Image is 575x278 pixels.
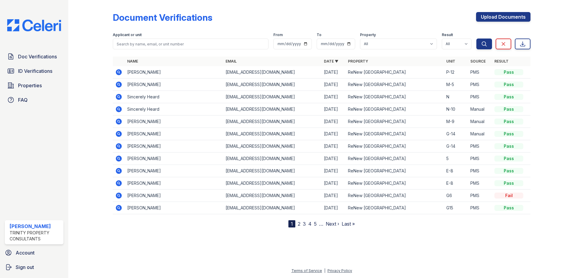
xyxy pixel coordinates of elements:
[127,59,138,63] a: Name
[113,32,142,37] label: Applicant or unit
[223,116,321,128] td: [EMAIL_ADDRESS][DOMAIN_NAME]
[494,106,523,112] div: Pass
[494,193,523,199] div: Fail
[5,65,63,77] a: ID Verifications
[468,91,492,103] td: PMS
[321,202,346,214] td: [DATE]
[319,220,323,227] span: …
[18,53,57,60] span: Doc Verifications
[348,59,368,63] a: Property
[346,79,444,91] td: ReNew [GEOGRAPHIC_DATA]
[223,103,321,116] td: [EMAIL_ADDRESS][DOMAIN_NAME]
[125,103,223,116] td: Sincerely Heard
[346,91,444,103] td: ReNew [GEOGRAPHIC_DATA]
[16,249,35,256] span: Account
[308,221,312,227] a: 4
[125,190,223,202] td: [PERSON_NAME]
[470,59,486,63] a: Source
[321,140,346,153] td: [DATE]
[346,128,444,140] td: ReNew [GEOGRAPHIC_DATA]
[125,128,223,140] td: [PERSON_NAME]
[18,67,52,75] span: ID Verifications
[125,177,223,190] td: [PERSON_NAME]
[321,177,346,190] td: [DATE]
[321,165,346,177] td: [DATE]
[444,153,468,165] td: 5
[442,32,453,37] label: Result
[125,140,223,153] td: [PERSON_NAME]
[444,116,468,128] td: M-9
[291,268,322,273] a: Terms of Service
[346,153,444,165] td: ReNew [GEOGRAPHIC_DATA]
[468,153,492,165] td: PMS
[18,96,28,103] span: FAQ
[494,59,509,63] a: Result
[226,59,237,63] a: Email
[494,205,523,211] div: Pass
[346,190,444,202] td: ReNew [GEOGRAPHIC_DATA]
[223,153,321,165] td: [EMAIL_ADDRESS][DOMAIN_NAME]
[2,247,66,259] a: Account
[446,59,455,63] a: Unit
[223,140,321,153] td: [EMAIL_ADDRESS][DOMAIN_NAME]
[321,79,346,91] td: [DATE]
[444,177,468,190] td: E-8
[324,59,338,63] a: Date ▼
[476,12,530,22] a: Upload Documents
[360,32,376,37] label: Property
[223,202,321,214] td: [EMAIL_ADDRESS][DOMAIN_NAME]
[468,103,492,116] td: Manual
[2,19,66,31] img: CE_Logo_Blue-a8612792a0a2168367f1c8372b55b34899dd931a85d93a1a3d3e32e68fde9ad4.png
[10,223,61,230] div: [PERSON_NAME]
[223,190,321,202] td: [EMAIL_ADDRESS][DOMAIN_NAME]
[444,128,468,140] td: G-14
[321,128,346,140] td: [DATE]
[321,66,346,79] td: [DATE]
[468,190,492,202] td: PMS
[444,190,468,202] td: G6
[444,79,468,91] td: M-5
[321,116,346,128] td: [DATE]
[288,220,295,227] div: 1
[113,39,269,49] input: Search by name, email, or unit number
[468,128,492,140] td: Manual
[468,165,492,177] td: PMS
[5,94,63,106] a: FAQ
[468,66,492,79] td: PMS
[2,261,66,273] a: Sign out
[494,119,523,125] div: Pass
[125,165,223,177] td: [PERSON_NAME]
[444,165,468,177] td: E-8
[125,91,223,103] td: Sincerely Heard
[317,32,321,37] label: To
[303,221,306,227] a: 3
[223,79,321,91] td: [EMAIL_ADDRESS][DOMAIN_NAME]
[468,140,492,153] td: PMS
[494,168,523,174] div: Pass
[321,103,346,116] td: [DATE]
[494,94,523,100] div: Pass
[125,66,223,79] td: [PERSON_NAME]
[321,91,346,103] td: [DATE]
[321,153,346,165] td: [DATE]
[327,268,352,273] a: Privacy Policy
[223,165,321,177] td: [EMAIL_ADDRESS][DOMAIN_NAME]
[273,32,283,37] label: From
[324,268,325,273] div: |
[125,79,223,91] td: [PERSON_NAME]
[468,177,492,190] td: PMS
[346,140,444,153] td: ReNew [GEOGRAPHIC_DATA]
[125,202,223,214] td: [PERSON_NAME]
[468,116,492,128] td: Manual
[494,69,523,75] div: Pass
[10,230,61,242] div: Trinity Property Consultants
[444,66,468,79] td: P-12
[113,12,212,23] div: Document Verifications
[468,79,492,91] td: PMS
[223,177,321,190] td: [EMAIL_ADDRESS][DOMAIN_NAME]
[494,143,523,149] div: Pass
[468,202,492,214] td: PMS
[444,202,468,214] td: G15
[444,103,468,116] td: N-10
